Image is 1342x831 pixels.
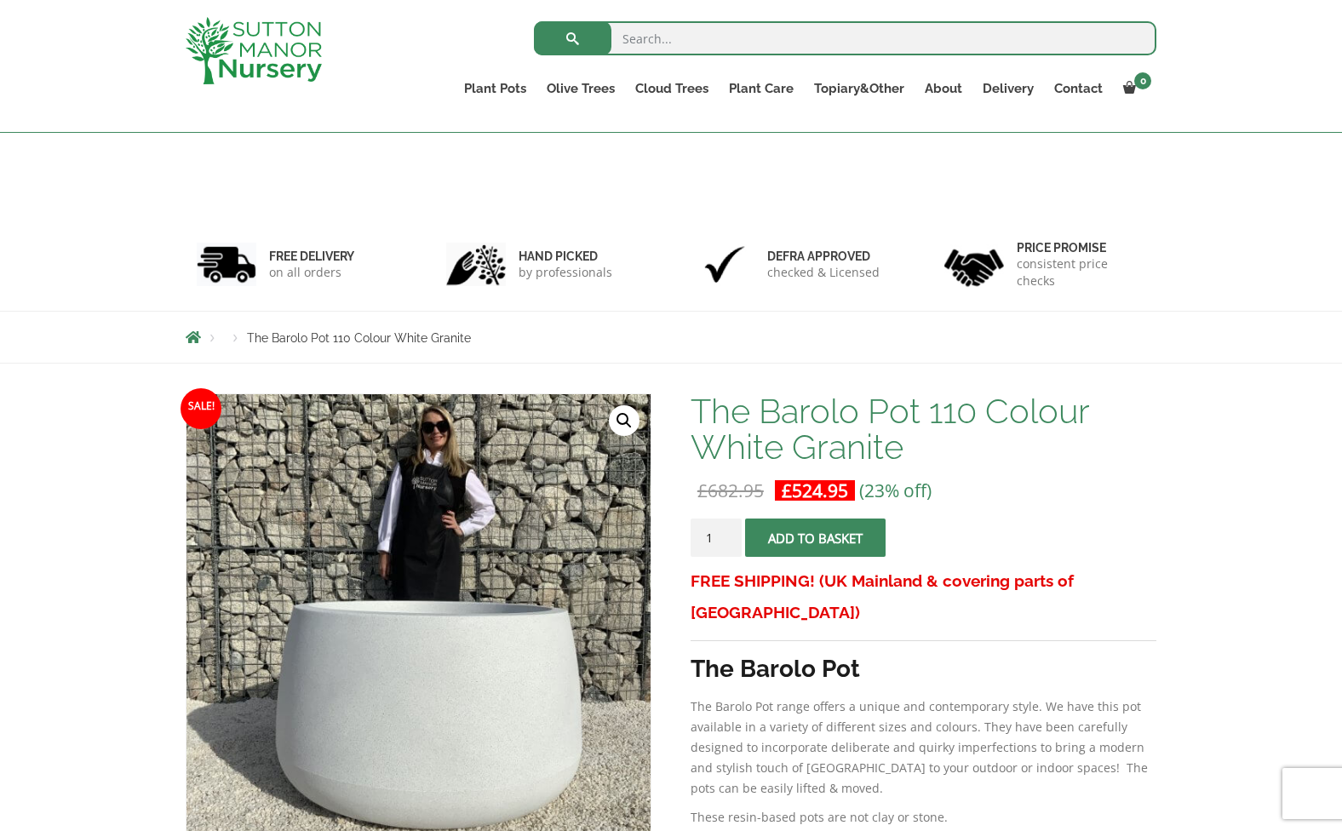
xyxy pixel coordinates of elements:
[247,331,471,345] span: The Barolo Pot 110 Colour White Granite
[804,77,915,100] a: Topiary&Other
[782,479,848,502] bdi: 524.95
[536,77,625,100] a: Olive Trees
[1017,240,1146,255] h6: Price promise
[697,479,764,502] bdi: 682.95
[454,77,536,100] a: Plant Pots
[1113,77,1156,100] a: 0
[695,243,754,286] img: 3.jpg
[1017,255,1146,289] p: consistent price checks
[186,17,322,84] img: logo
[1134,72,1151,89] span: 0
[972,77,1044,100] a: Delivery
[691,393,1156,465] h1: The Barolo Pot 110 Colour White Granite
[745,519,886,557] button: Add to basket
[719,77,804,100] a: Plant Care
[767,264,880,281] p: checked & Licensed
[859,479,932,502] span: (23% off)
[519,249,612,264] h6: hand picked
[691,655,860,683] strong: The Barolo Pot
[691,519,742,557] input: Product quantity
[697,479,708,502] span: £
[1044,77,1113,100] a: Contact
[534,21,1156,55] input: Search...
[691,696,1156,799] p: The Barolo Pot range offers a unique and contemporary style. We have this pot available in a vari...
[915,77,972,100] a: About
[625,77,719,100] a: Cloud Trees
[944,238,1004,290] img: 4.jpg
[519,264,612,281] p: by professionals
[269,249,354,264] h6: FREE DELIVERY
[609,405,639,436] a: View full-screen image gallery
[186,330,1156,344] nav: Breadcrumbs
[767,249,880,264] h6: Defra approved
[691,807,1156,828] p: These resin-based pots are not clay or stone.
[181,388,221,429] span: Sale!
[782,479,792,502] span: £
[691,565,1156,628] h3: FREE SHIPPING! (UK Mainland & covering parts of [GEOGRAPHIC_DATA])
[269,264,354,281] p: on all orders
[446,243,506,286] img: 2.jpg
[197,243,256,286] img: 1.jpg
